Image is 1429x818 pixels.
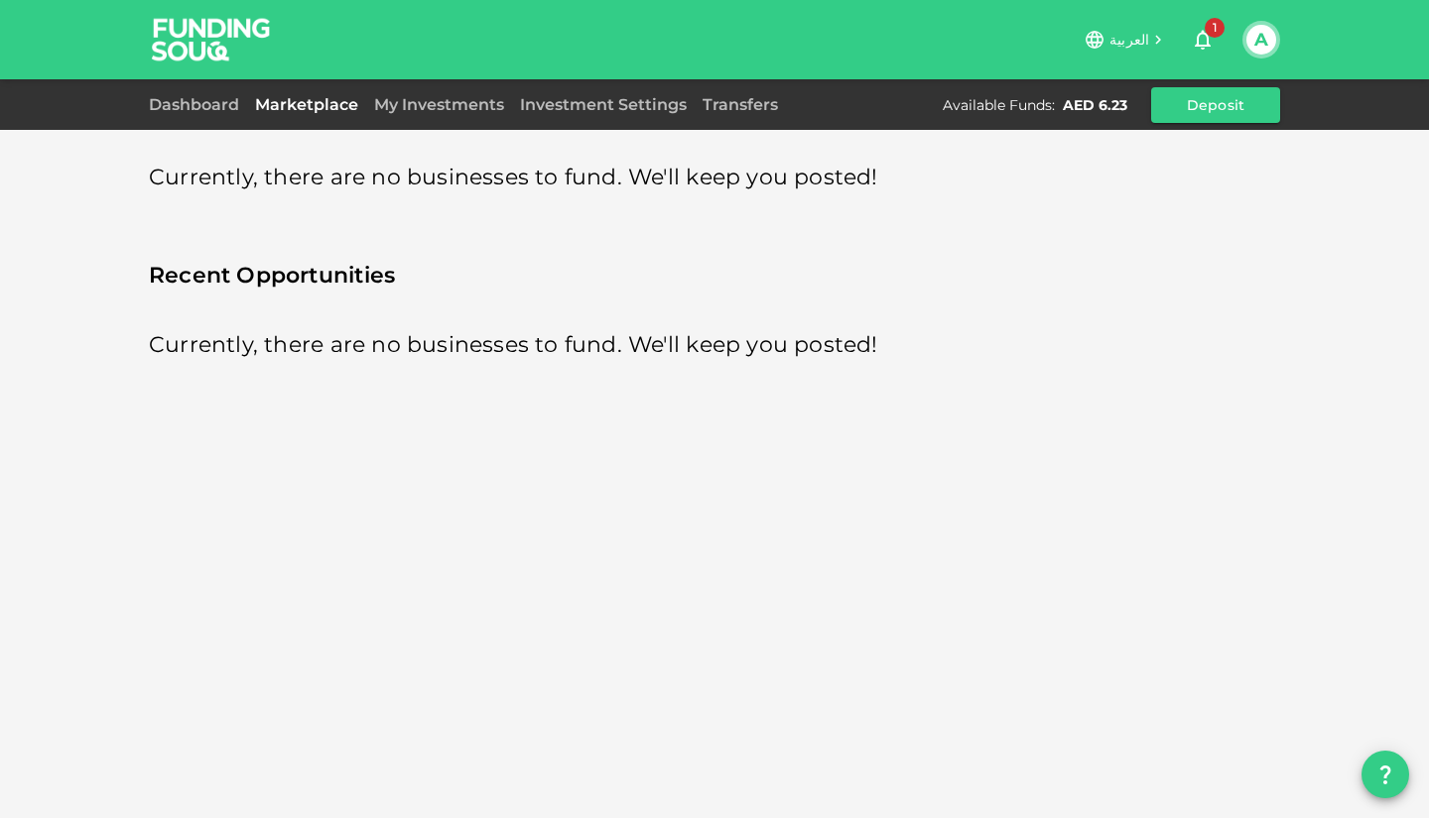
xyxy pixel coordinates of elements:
[1063,95,1127,115] div: AED 6.23
[149,257,1280,295] span: Recent Opportunities
[695,95,786,114] a: Transfers
[1246,25,1276,55] button: A
[943,95,1055,115] div: Available Funds :
[149,159,878,197] span: Currently, there are no businesses to fund. We'll keep you posted!
[1151,87,1280,123] button: Deposit
[1183,20,1223,59] button: 1
[247,95,366,114] a: Marketplace
[1109,31,1149,49] span: العربية
[366,95,512,114] a: My Investments
[149,326,878,365] span: Currently, there are no businesses to fund. We'll keep you posted!
[512,95,695,114] a: Investment Settings
[149,95,247,114] a: Dashboard
[1205,18,1225,38] span: 1
[1362,751,1409,798] button: question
